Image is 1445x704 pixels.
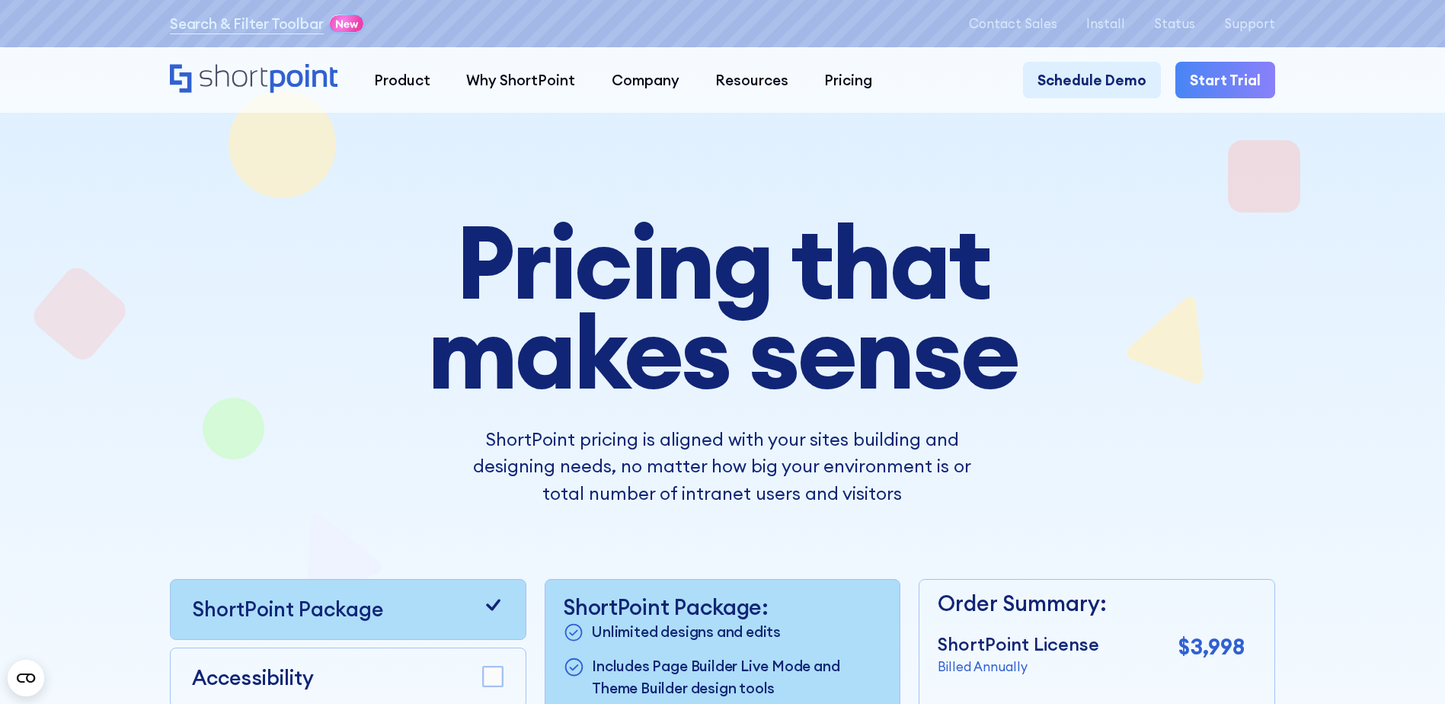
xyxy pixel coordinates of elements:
a: Contact Sales [969,16,1057,30]
p: Includes Page Builder Live Mode and Theme Builder design tools [592,655,882,699]
div: Company [612,69,679,91]
a: Pricing [807,62,890,98]
button: Open CMP widget [8,660,44,696]
a: Home [170,64,338,95]
a: Schedule Demo [1023,62,1161,98]
div: Why ShortPoint [466,69,575,91]
a: Status [1154,16,1195,30]
div: Resources [715,69,788,91]
a: Why ShortPoint [449,62,593,98]
p: ShortPoint License [938,631,1099,658]
a: Install [1086,16,1125,30]
a: Company [593,62,697,98]
p: Unlimited designs and edits [592,621,781,645]
iframe: Chat Widget [1171,527,1445,704]
div: Pricing [824,69,872,91]
p: Order Summary: [938,587,1245,620]
p: ShortPoint pricing is aligned with your sites building and designing needs, no matter how big you... [452,426,993,507]
a: Search & Filter Toolbar [170,13,324,34]
a: Product [356,62,448,98]
a: Support [1224,16,1275,30]
a: Start Trial [1175,62,1275,98]
p: ShortPoint Package: [563,594,882,620]
p: Accessibility [192,663,314,693]
h1: Pricing that makes sense [316,217,1129,397]
p: ShortPoint Package [192,594,383,625]
p: Billed Annually [938,658,1099,677]
div: Product [374,69,430,91]
a: Resources [697,62,806,98]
